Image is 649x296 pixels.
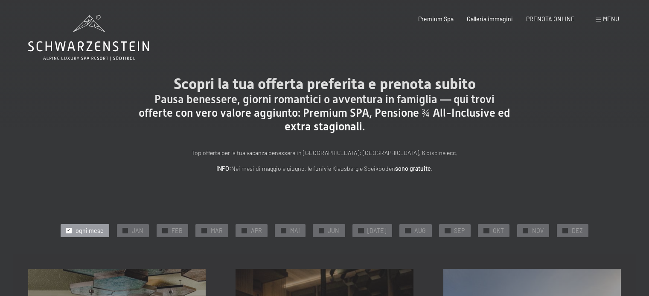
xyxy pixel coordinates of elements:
span: ✓ [282,228,285,233]
span: ogni mese [76,227,104,235]
strong: sono gratuite [395,165,431,172]
strong: INFO: [216,165,231,172]
span: SEP [454,227,465,235]
span: ✓ [359,228,363,233]
span: OKT [493,227,504,235]
span: ✓ [564,228,567,233]
span: ✓ [320,228,323,233]
span: ✓ [242,228,246,233]
span: AUG [414,227,426,235]
span: JUN [328,227,339,235]
span: ✓ [485,228,488,233]
span: Menu [603,15,619,23]
span: Pausa benessere, giorni romantici o avventura in famiglia — qui trovi offerte con vero valore agg... [139,93,510,132]
span: ✓ [524,228,527,233]
span: DEZ [572,227,583,235]
span: MAR [211,227,223,235]
a: PRENOTA ONLINE [526,15,575,23]
span: ✓ [202,228,206,233]
span: [DATE] [367,227,386,235]
span: Scopri la tua offerta preferita e prenota subito [174,75,476,92]
span: JAN [132,227,143,235]
span: ✓ [163,228,166,233]
span: FEB [172,227,183,235]
a: Galleria immagini [467,15,513,23]
p: Nei mesi di maggio e giugno, le funivie Klausberg e Speikboden . [137,164,512,174]
span: NOV [532,227,544,235]
span: APR [251,227,262,235]
a: Premium Spa [418,15,454,23]
span: ✓ [446,228,449,233]
span: ✓ [406,228,410,233]
span: MAI [290,227,300,235]
p: Top offerte per la tua vacanza benessere in [GEOGRAPHIC_DATA]: [GEOGRAPHIC_DATA], 6 piscine ecc. [137,148,512,158]
span: ✓ [67,228,70,233]
span: ✓ [123,228,127,233]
